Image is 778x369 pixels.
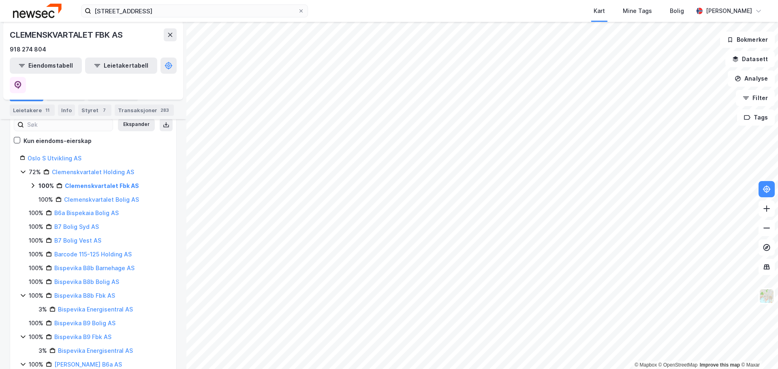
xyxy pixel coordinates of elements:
[10,45,46,54] div: 918 274 804
[29,318,43,328] div: 100%
[52,169,134,175] a: Clemenskvartalet Holding AS
[159,106,171,114] div: 283
[10,105,55,116] div: Leietakere
[29,291,43,301] div: 100%
[54,320,115,326] a: Bispevika B9 Bolig AS
[54,209,119,216] a: B6a Bispekaia Bolig AS
[54,264,135,271] a: Bispevika B8b Barnehage AS
[58,347,133,354] a: Bispevika Energisentral AS
[29,277,43,287] div: 100%
[594,6,605,16] div: Kart
[635,362,657,368] a: Mapbox
[13,4,62,18] img: newsec-logo.f6e21ccffca1b3a03d2d.png
[38,195,53,205] div: 100%
[29,250,43,259] div: 100%
[736,90,775,106] button: Filter
[65,182,139,189] a: Clemenskvartalet Fbk AS
[737,330,778,369] iframe: Chat Widget
[43,106,51,114] div: 11
[737,109,775,126] button: Tags
[118,118,155,131] button: Ekspander
[38,181,54,191] div: 100%
[670,6,684,16] div: Bolig
[58,306,133,313] a: Bispevika Energisentral AS
[54,251,132,258] a: Barcode 115-125 Holding AS
[29,208,43,218] div: 100%
[54,333,111,340] a: Bispevika B9 Fbk AS
[54,237,101,244] a: B7 Bolig Vest AS
[58,105,75,116] div: Info
[759,288,774,304] img: Z
[29,222,43,232] div: 100%
[54,361,122,368] a: [PERSON_NAME] B6a AS
[24,136,92,146] div: Kun eiendoms-eierskap
[64,196,139,203] a: Clemenskvartalet Bolig AS
[54,278,119,285] a: Bispevika B8b Bolig AS
[700,362,740,368] a: Improve this map
[54,292,115,299] a: Bispevika B8b Fbk AS
[38,346,47,356] div: 3%
[725,51,775,67] button: Datasett
[28,155,81,162] a: Oslo S Utvikling AS
[91,5,298,17] input: Søk på adresse, matrikkel, gårdeiere, leietakere eller personer
[728,70,775,87] button: Analyse
[24,119,113,131] input: Søk
[38,305,47,314] div: 3%
[623,6,652,16] div: Mine Tags
[29,332,43,342] div: 100%
[720,32,775,48] button: Bokmerker
[78,105,111,116] div: Styret
[29,236,43,245] div: 100%
[10,28,124,41] div: CLEMENSKVARTALET FBK AS
[100,106,108,114] div: 7
[54,223,99,230] a: B7 Bolig Syd AS
[29,167,41,177] div: 72%
[115,105,174,116] div: Transaksjoner
[29,263,43,273] div: 100%
[706,6,752,16] div: [PERSON_NAME]
[658,362,698,368] a: OpenStreetMap
[10,58,82,74] button: Eiendomstabell
[85,58,157,74] button: Leietakertabell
